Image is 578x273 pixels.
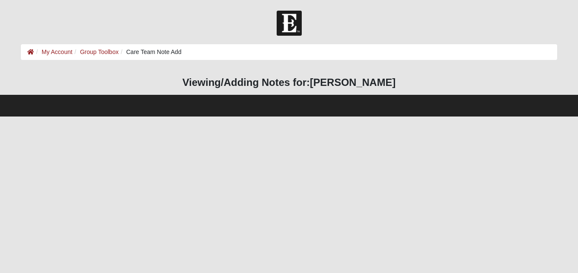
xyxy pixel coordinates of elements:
li: Care Team Note Add [119,48,182,57]
h3: Viewing/Adding Notes for: [21,77,557,89]
a: Group Toolbox [80,48,119,55]
img: Church of Eleven22 Logo [277,11,302,36]
a: My Account [42,48,72,55]
strong: [PERSON_NAME] [310,77,395,88]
